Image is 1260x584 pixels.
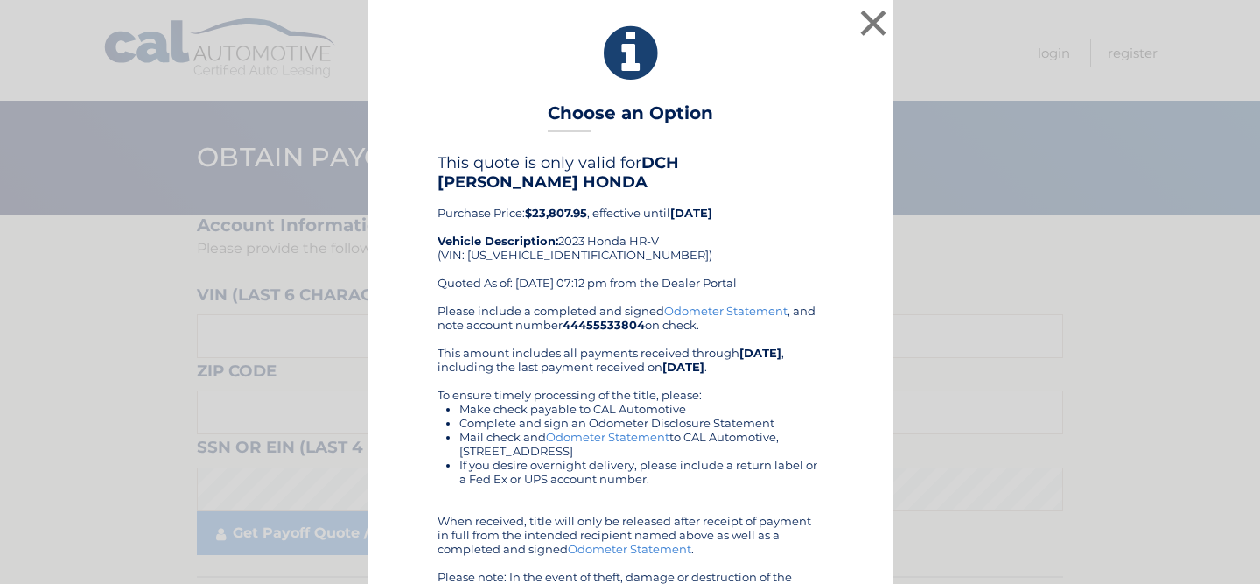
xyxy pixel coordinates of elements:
b: [DATE] [670,206,712,220]
b: $23,807.95 [525,206,587,220]
li: Mail check and to CAL Automotive, [STREET_ADDRESS] [459,430,822,458]
a: Odometer Statement [546,430,669,444]
li: Complete and sign an Odometer Disclosure Statement [459,416,822,430]
a: Odometer Statement [568,542,691,556]
b: [DATE] [739,346,781,360]
button: × [856,5,891,40]
strong: Vehicle Description: [437,234,558,248]
h3: Choose an Option [548,102,713,133]
li: If you desire overnight delivery, please include a return label or a Fed Ex or UPS account number. [459,458,822,486]
b: DCH [PERSON_NAME] HONDA [437,153,679,192]
b: 44455533804 [563,318,645,332]
div: Purchase Price: , effective until 2023 Honda HR-V (VIN: [US_VEHICLE_IDENTIFICATION_NUMBER]) Quote... [437,153,822,304]
h4: This quote is only valid for [437,153,822,192]
b: [DATE] [662,360,704,374]
li: Make check payable to CAL Automotive [459,402,822,416]
a: Odometer Statement [664,304,787,318]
